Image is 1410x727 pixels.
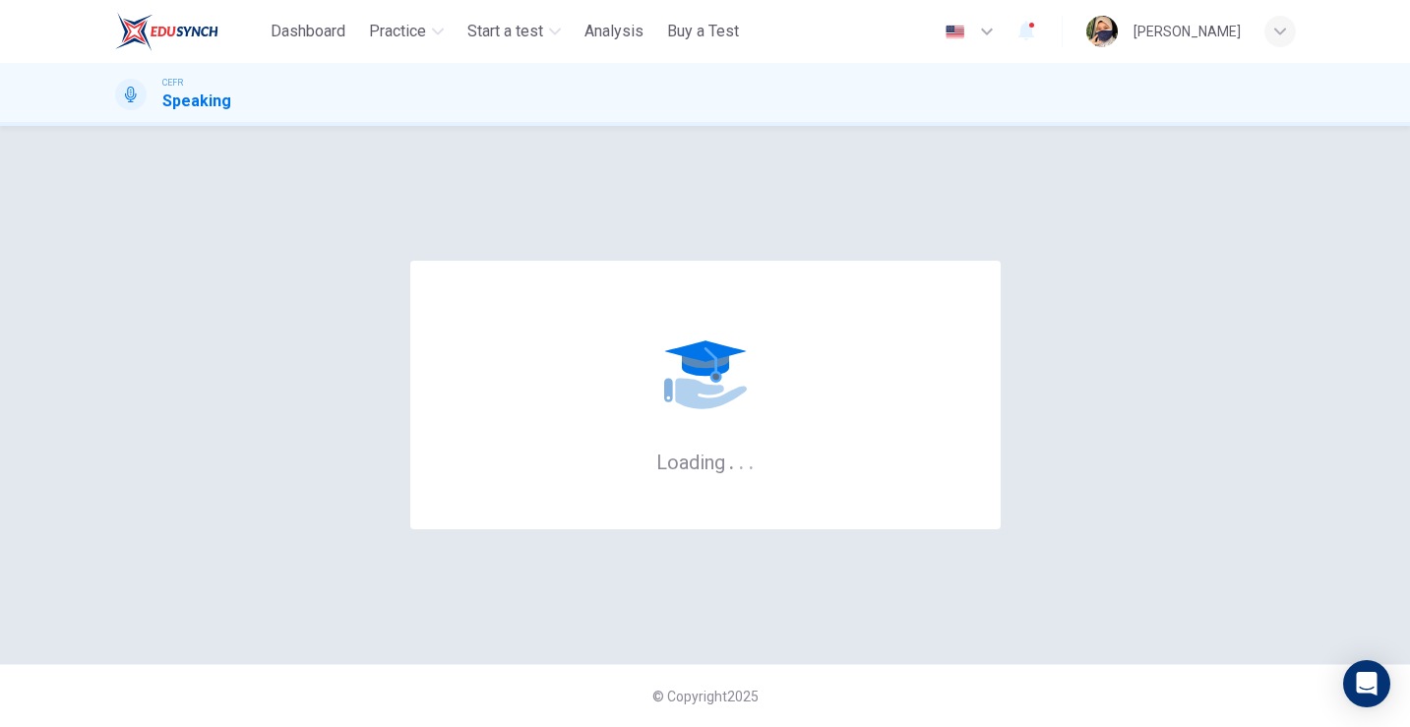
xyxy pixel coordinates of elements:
span: CEFR [162,76,183,90]
a: ELTC logo [115,12,264,51]
button: Analysis [577,14,651,49]
button: Start a test [460,14,569,49]
span: © Copyright 2025 [652,689,759,704]
h6: . [738,444,745,476]
span: Dashboard [271,20,345,43]
h1: Speaking [162,90,231,113]
span: Start a test [467,20,543,43]
span: Analysis [584,20,644,43]
div: [PERSON_NAME] [1134,20,1241,43]
span: Buy a Test [667,20,739,43]
h6: Loading [656,449,755,474]
span: Practice [369,20,426,43]
button: Dashboard [263,14,353,49]
button: Practice [361,14,452,49]
img: en [943,25,967,39]
img: Profile picture [1086,16,1118,47]
img: ELTC logo [115,12,218,51]
h6: . [748,444,755,476]
button: Buy a Test [659,14,747,49]
div: Open Intercom Messenger [1343,660,1390,707]
h6: . [728,444,735,476]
